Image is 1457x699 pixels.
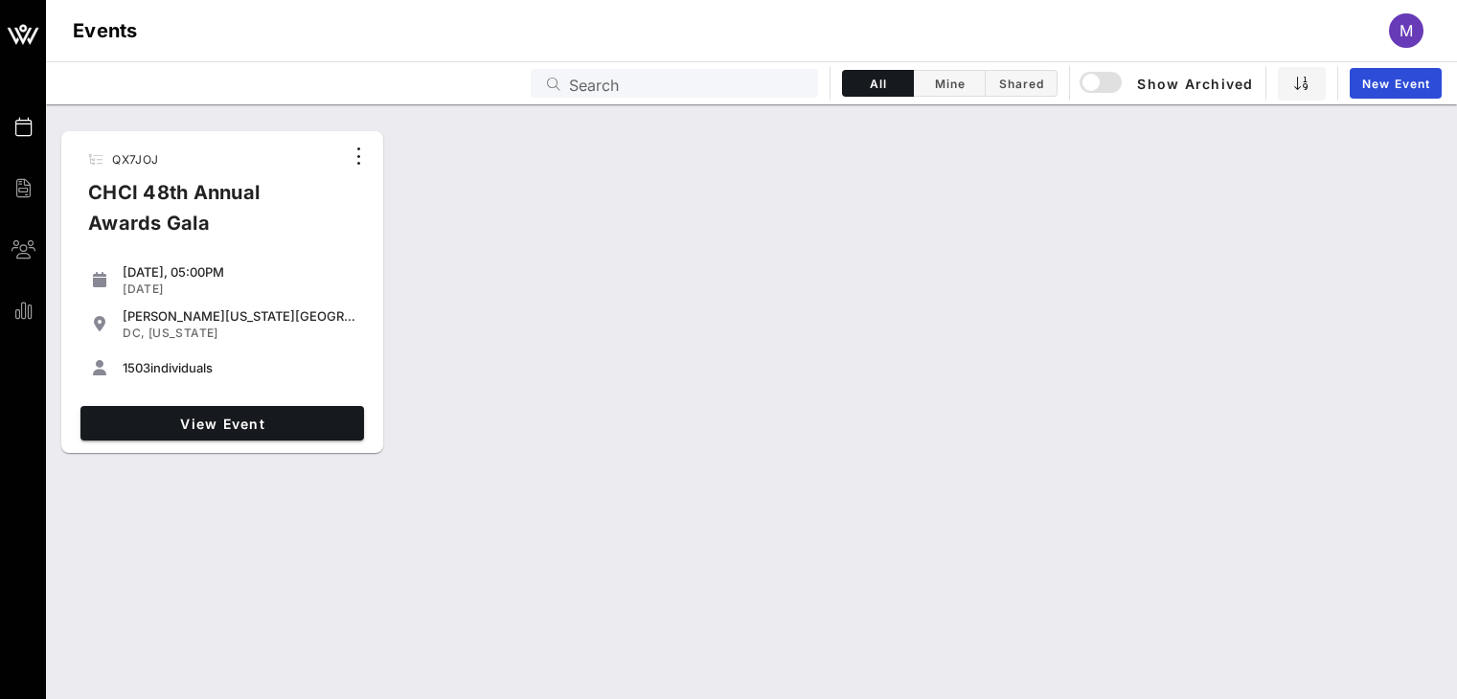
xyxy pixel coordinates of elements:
div: [DATE] [123,282,356,297]
button: Show Archived [1081,66,1254,101]
span: Shared [997,77,1045,91]
span: [US_STATE] [148,326,218,340]
span: 1503 [123,360,150,375]
h1: Events [73,15,138,46]
span: Mine [925,77,973,91]
div: M [1389,13,1423,48]
span: QX7JOJ [112,152,158,167]
span: Show Archived [1082,72,1253,95]
span: New Event [1361,77,1430,91]
button: Shared [986,70,1058,97]
div: [DATE], 05:00PM [123,264,356,280]
a: New Event [1350,68,1442,99]
span: All [854,77,901,91]
span: M [1400,21,1413,40]
div: [PERSON_NAME][US_STATE][GEOGRAPHIC_DATA] [123,308,356,324]
div: CHCI 48th Annual Awards Gala [73,177,343,254]
a: View Event [80,406,364,440]
span: View Event [88,416,356,432]
span: DC, [123,326,145,340]
button: Mine [914,70,986,97]
div: individuals [123,360,356,375]
button: All [842,70,914,97]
